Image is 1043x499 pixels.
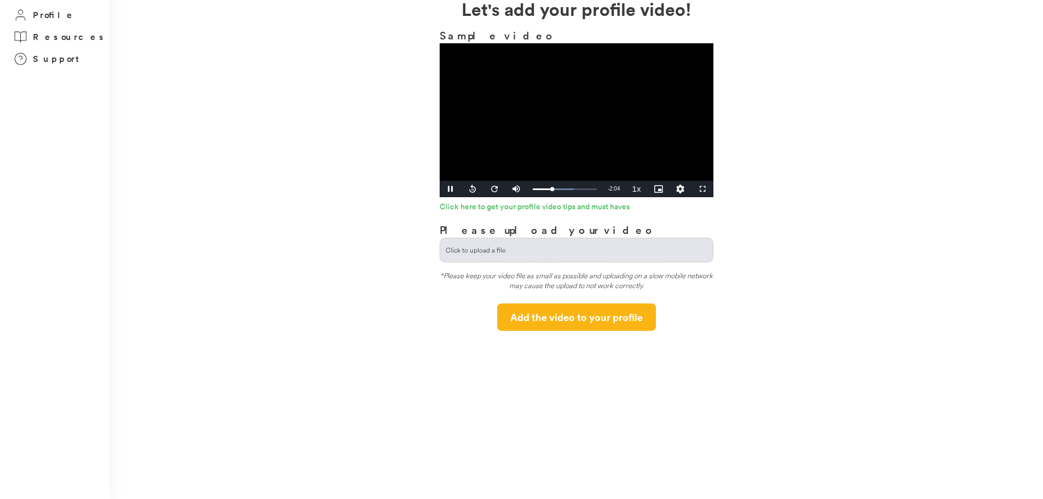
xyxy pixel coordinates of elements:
[440,43,713,197] div: Video Player
[440,203,713,214] a: Click here to get your profile video tips and must haves
[440,222,656,238] h3: Please upload your video
[33,30,107,44] h3: Resources
[670,181,692,197] div: Quality Levels
[609,186,620,192] span: 2:04
[608,186,609,192] span: -
[533,188,597,190] div: Progress Bar
[33,8,76,22] h3: Profile
[33,52,84,66] h3: Support
[440,27,713,43] h3: Sample video
[440,271,713,295] div: *Please keep your video file as small as possible and uploading on a slow mobile network may caus...
[497,303,656,331] button: Add the video to your profile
